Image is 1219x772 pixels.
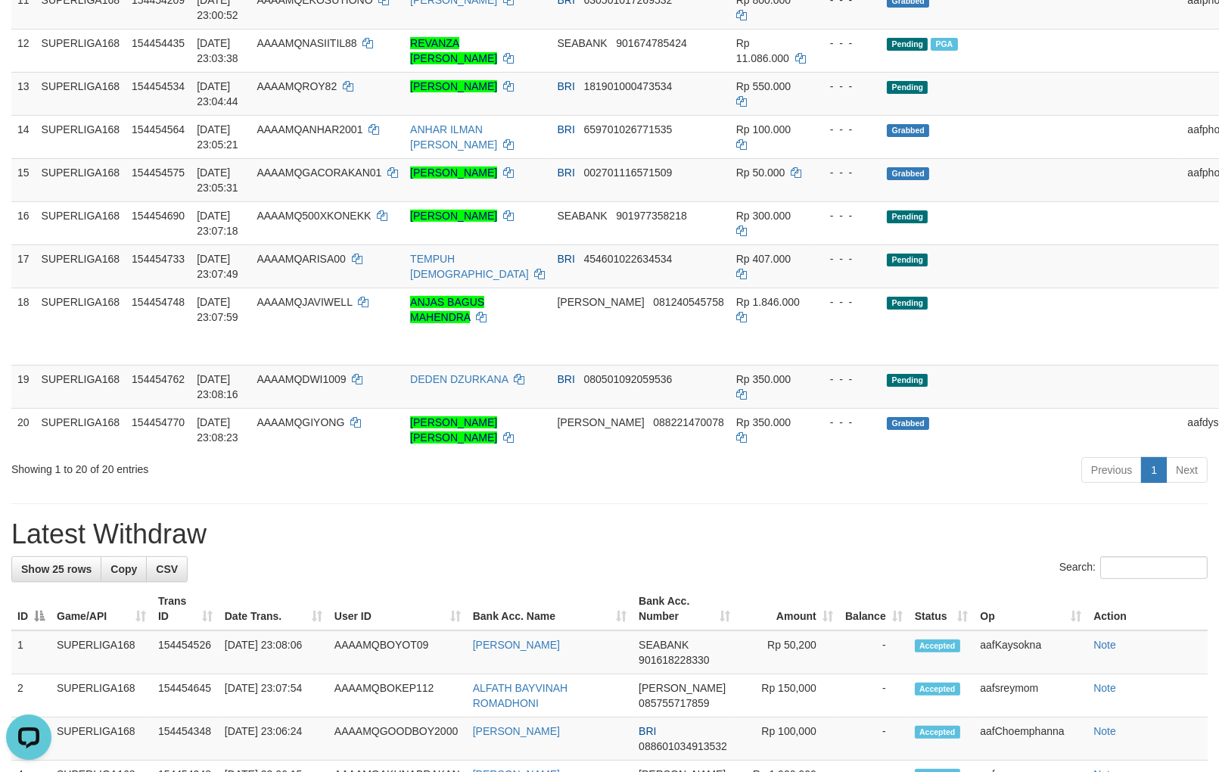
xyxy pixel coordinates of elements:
[584,373,673,385] span: Copy 080501092059536 to clipboard
[152,674,219,718] td: 154454645
[1100,556,1208,579] input: Search:
[197,296,238,323] span: [DATE] 23:07:59
[558,210,608,222] span: SEABANK
[51,630,152,674] td: SUPERLIGA168
[887,297,928,310] span: Pending
[410,373,508,385] a: DEDEN DZURKANA
[736,253,791,265] span: Rp 407.000
[132,416,185,428] span: 154454770
[736,373,791,385] span: Rp 350.000
[132,123,185,135] span: 154454564
[132,80,185,92] span: 154454534
[736,587,839,630] th: Amount: activate to sort column ascending
[132,296,185,308] span: 154454748
[197,210,238,237] span: [DATE] 23:07:18
[410,416,497,444] a: [PERSON_NAME] [PERSON_NAME]
[152,718,219,761] td: 154454348
[653,416,723,428] span: Copy 088221470078 to clipboard
[584,167,673,179] span: Copy 002701116571509 to clipboard
[616,37,686,49] span: Copy 901674785424 to clipboard
[36,288,126,365] td: SUPERLIGA168
[818,294,875,310] div: - - -
[639,639,689,651] span: SEABANK
[11,456,496,477] div: Showing 1 to 20 of 20 entries
[584,80,673,92] span: Copy 181901000473534 to clipboard
[21,563,92,575] span: Show 25 rows
[974,630,1087,674] td: aafKaysokna
[257,80,337,92] span: AAAAMQROY82
[818,122,875,137] div: - - -
[197,123,238,151] span: [DATE] 23:05:21
[219,674,328,718] td: [DATE] 23:07:54
[219,718,328,761] td: [DATE] 23:06:24
[51,674,152,718] td: SUPERLIGA168
[974,674,1087,718] td: aafsreymom
[197,373,238,400] span: [DATE] 23:08:16
[915,640,960,652] span: Accepted
[887,374,928,387] span: Pending
[219,630,328,674] td: [DATE] 23:08:06
[132,37,185,49] span: 154454435
[328,718,467,761] td: AAAAMQGOODBOY2000
[736,167,785,179] span: Rp 50.000
[915,726,960,739] span: Accepted
[616,210,686,222] span: Copy 901977358218 to clipboard
[132,167,185,179] span: 154454575
[36,158,126,201] td: SUPERLIGA168
[257,37,356,49] span: AAAAMQNASIITIL88
[197,167,238,194] span: [DATE] 23:05:31
[473,725,560,737] a: [PERSON_NAME]
[639,697,709,709] span: Copy 085755717859 to clipboard
[101,556,147,582] a: Copy
[818,415,875,430] div: - - -
[1141,457,1167,483] a: 1
[558,296,645,308] span: [PERSON_NAME]
[633,587,736,630] th: Bank Acc. Number: activate to sort column ascending
[11,115,36,158] td: 14
[974,718,1087,761] td: aafChoemphanna
[11,29,36,72] td: 12
[639,654,709,666] span: Copy 901618228330 to clipboard
[887,38,928,51] span: Pending
[410,80,497,92] a: [PERSON_NAME]
[410,167,497,179] a: [PERSON_NAME]
[1093,682,1116,694] a: Note
[1059,556,1208,579] label: Search:
[473,639,560,651] a: [PERSON_NAME]
[11,72,36,115] td: 13
[328,587,467,630] th: User ID: activate to sort column ascending
[257,123,362,135] span: AAAAMQANHAR2001
[11,630,51,674] td: 1
[36,115,126,158] td: SUPERLIGA168
[558,253,575,265] span: BRI
[839,674,909,718] td: -
[410,296,484,323] a: ANJAS BAGUS MAHENDRA
[11,288,36,365] td: 18
[558,123,575,135] span: BRI
[11,556,101,582] a: Show 25 rows
[736,296,800,308] span: Rp 1.846.000
[36,408,126,451] td: SUPERLIGA168
[257,416,344,428] span: AAAAMQGIYONG
[36,365,126,408] td: SUPERLIGA168
[931,38,957,51] span: Marked by aafheankoy
[818,208,875,223] div: - - -
[156,563,178,575] span: CSV
[146,556,188,582] a: CSV
[410,123,497,151] a: ANHAR ILMAN [PERSON_NAME]
[328,630,467,674] td: AAAAMQBOYOT09
[736,630,839,674] td: Rp 50,200
[410,37,497,64] a: REVANZA [PERSON_NAME]
[197,253,238,280] span: [DATE] 23:07:49
[152,587,219,630] th: Trans ID: activate to sort column ascending
[219,587,328,630] th: Date Trans.: activate to sort column ascending
[257,167,381,179] span: AAAAMQGACORAKAN01
[558,80,575,92] span: BRI
[11,408,36,451] td: 20
[909,587,975,630] th: Status: activate to sort column ascending
[736,416,791,428] span: Rp 350.000
[197,416,238,444] span: [DATE] 23:08:23
[467,587,633,630] th: Bank Acc. Name: activate to sort column ascending
[110,563,137,575] span: Copy
[639,725,656,737] span: BRI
